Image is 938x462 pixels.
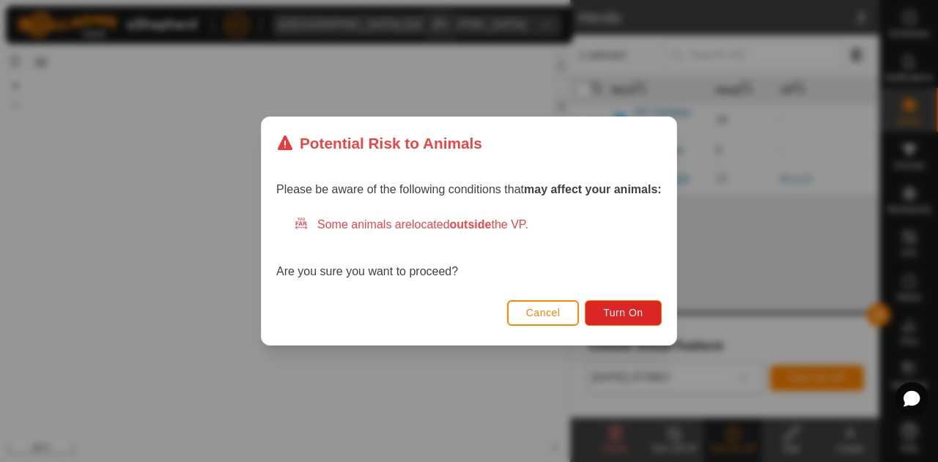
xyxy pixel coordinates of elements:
[604,307,643,318] span: Turn On
[412,218,528,231] span: located the VP.
[276,216,662,280] div: Are you sure you want to proceed?
[507,300,580,326] button: Cancel
[276,183,662,195] span: Please be aware of the following conditions that
[586,300,662,326] button: Turn On
[526,307,561,318] span: Cancel
[276,132,482,154] div: Potential Risk to Animals
[450,218,492,231] strong: outside
[294,216,662,234] div: Some animals are
[524,183,662,195] strong: may affect your animals:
